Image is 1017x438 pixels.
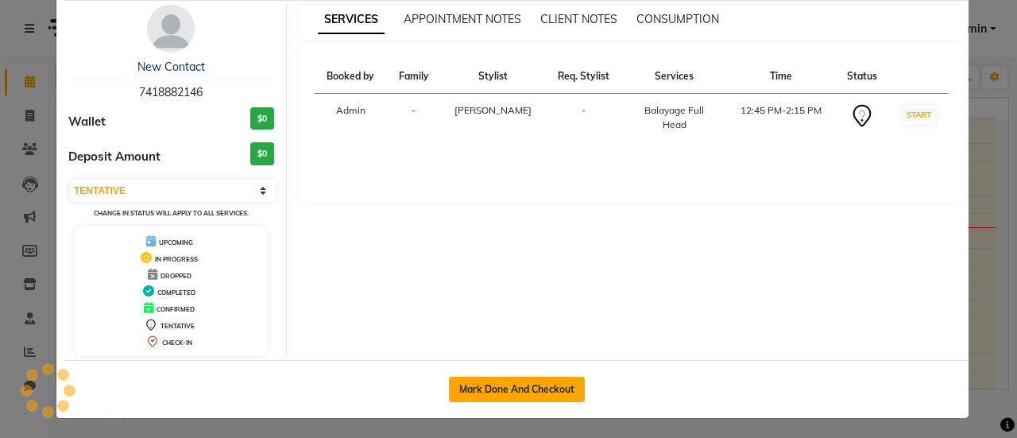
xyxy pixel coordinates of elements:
[449,377,585,402] button: Mark Done And Checkout
[726,60,835,94] th: Time
[454,104,532,116] span: [PERSON_NAME]
[155,255,198,263] span: IN PROGRESS
[632,103,717,132] div: Balayage Full Head
[387,94,441,142] td: -
[903,105,935,125] button: START
[137,60,205,74] a: New Contact
[315,60,388,94] th: Booked by
[157,305,195,313] span: CONFIRMED
[545,94,622,142] td: -
[139,85,203,99] span: 7418882146
[387,60,441,94] th: Family
[835,60,889,94] th: Status
[636,12,719,26] span: CONSUMPTION
[68,113,106,131] span: Wallet
[622,60,726,94] th: Services
[540,12,617,26] span: CLIENT NOTES
[147,5,195,52] img: avatar
[250,107,274,130] h3: $0
[318,6,385,34] span: SERVICES
[160,322,195,330] span: TENTATIVE
[160,272,191,280] span: DROPPED
[94,209,249,217] small: Change in status will apply to all services.
[162,339,192,347] span: CHECK-IN
[441,60,546,94] th: Stylist
[726,94,835,142] td: 12:45 PM-2:15 PM
[68,148,160,166] span: Deposit Amount
[315,94,388,142] td: Admin
[545,60,622,94] th: Req. Stylist
[404,12,521,26] span: APPOINTMENT NOTES
[159,238,193,246] span: UPCOMING
[250,142,274,165] h3: $0
[157,289,195,297] span: COMPLETED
